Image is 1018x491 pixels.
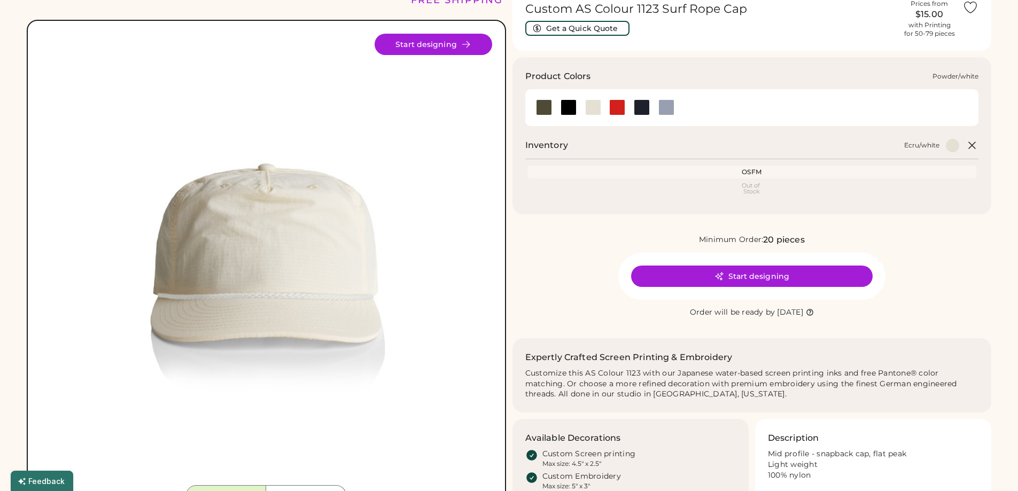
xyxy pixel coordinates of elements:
button: Start designing [631,266,873,287]
div: Max size: 5" x 3" [542,482,590,490]
div: Ecru/white [904,141,939,150]
h1: Custom AS Colour 1123 Surf Rope Cap [525,2,897,17]
div: Custom Embroidery [542,471,621,482]
div: 1123 Style Image [41,34,492,485]
h3: Product Colors [525,70,591,83]
h3: Available Decorations [525,432,621,445]
div: OSFM [530,168,975,176]
div: Max size: 4.5" x 2.5" [542,459,601,468]
div: Powder/white [932,72,978,81]
div: Minimum Order: [699,235,764,245]
div: Customize this AS Colour 1123 with our Japanese water-based screen printing inks and free Pantone... [525,368,979,400]
div: Out of Stock [530,183,975,194]
div: with Printing for 50-79 pieces [904,21,955,38]
div: Custom Screen printing [542,449,636,459]
iframe: Front Chat [967,443,1013,489]
button: Get a Quick Quote [525,21,630,36]
div: [DATE] [777,307,803,318]
div: 20 pieces [763,233,804,246]
div: $15.00 [903,8,956,21]
img: 1123 - Ecru/white Front Image [41,34,492,485]
h2: Inventory [525,139,568,152]
div: Order will be ready by [690,307,775,318]
h3: Description [768,432,819,445]
button: Start designing [375,34,492,55]
h2: Expertly Crafted Screen Printing & Embroidery [525,351,733,364]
